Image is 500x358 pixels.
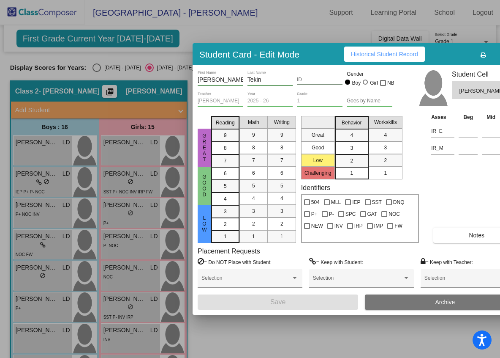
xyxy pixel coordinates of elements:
span: Save [270,298,285,306]
span: 9 [280,131,283,139]
span: IRP [354,221,363,231]
span: 3 [384,144,387,151]
span: MLL [331,197,341,207]
span: Writing [274,118,290,126]
button: Save [198,295,358,310]
span: 2 [350,157,353,165]
span: 4 [252,195,255,202]
input: assessment [431,125,454,138]
span: Workskills [374,118,397,126]
input: goes by name [347,98,392,104]
input: assessment [431,142,454,154]
span: NOC [389,209,400,219]
span: Low [201,215,208,233]
span: IEP [352,197,360,207]
span: 2 [384,157,387,164]
span: NB [387,78,394,88]
span: 2 [224,220,227,228]
label: Identifiers [301,184,330,192]
span: Notes [469,232,484,239]
input: grade [297,98,342,104]
span: 1 [252,233,255,240]
mat-label: Gender [347,70,392,78]
span: 2 [280,220,283,228]
span: 1 [224,233,227,240]
span: Math [248,118,259,126]
label: = Keep with Teacher: [421,258,473,266]
input: year [247,98,293,104]
span: P- [329,209,334,219]
span: Archive [435,299,455,306]
span: 4 [224,195,227,203]
span: 3 [350,144,353,152]
span: 1 [384,169,387,177]
span: 2 [252,220,255,228]
span: Historical Student Record [351,51,418,58]
span: DNQ [393,197,405,207]
span: 6 [280,169,283,177]
span: 9 [252,131,255,139]
span: 504 [311,197,320,207]
span: 5 [252,182,255,190]
span: 4 [280,195,283,202]
span: 6 [252,169,255,177]
span: 7 [224,157,227,165]
span: 3 [224,208,227,215]
span: P+ [311,209,318,219]
span: 3 [280,207,283,215]
span: 9 [224,132,227,139]
span: NEW [311,221,323,231]
span: 8 [224,144,227,152]
span: INV [334,221,343,231]
span: Good [201,174,208,198]
span: 4 [350,132,353,139]
span: 7 [280,157,283,164]
h3: Student Card - Edit Mode [199,49,299,60]
div: Boy [352,79,361,87]
label: = Do NOT Place with Student: [198,258,272,266]
span: 1 [350,169,353,177]
span: IMP [374,221,383,231]
span: Behavior [342,119,361,127]
span: 8 [280,144,283,151]
button: Historical Student Record [344,47,425,62]
span: Reading [216,119,235,127]
span: 6 [224,170,227,177]
span: SST [372,197,382,207]
span: FW [394,221,402,231]
label: Placement Requests [198,247,260,255]
div: Girl [370,79,378,87]
span: 8 [252,144,255,151]
span: 4 [384,131,387,139]
span: 7 [252,157,255,164]
input: teacher [198,98,243,104]
th: Beg [457,113,480,122]
label: = Keep with Student: [309,258,363,266]
span: Great [201,133,208,162]
span: 5 [280,182,283,190]
span: SPC [345,209,356,219]
span: GAT [367,209,378,219]
span: 5 [224,182,227,190]
span: 1 [280,233,283,240]
th: Asses [429,113,457,122]
span: 3 [252,207,255,215]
